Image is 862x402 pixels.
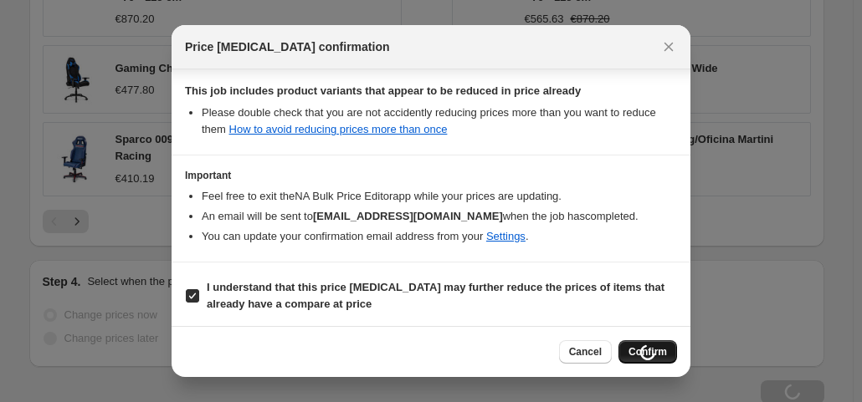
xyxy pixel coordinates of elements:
[559,340,612,364] button: Cancel
[185,84,581,97] b: This job includes product variants that appear to be reduced in price already
[202,208,677,225] li: An email will be sent to when the job has completed .
[313,210,503,222] b: [EMAIL_ADDRESS][DOMAIN_NAME]
[185,169,677,182] h3: Important
[569,345,602,359] span: Cancel
[207,281,664,310] b: I understand that this price [MEDICAL_DATA] may further reduce the prices of items that already h...
[202,228,677,245] li: You can update your confirmation email address from your .
[229,123,448,135] a: How to avoid reducing prices more than once
[486,230,526,242] a: Settings
[657,35,680,59] button: Close
[185,38,390,55] span: Price [MEDICAL_DATA] confirmation
[202,188,677,205] li: Feel free to exit the NA Bulk Price Editor app while your prices are updating.
[202,104,677,138] li: Please double check that you are not accidently reducing prices more than you want to reduce them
